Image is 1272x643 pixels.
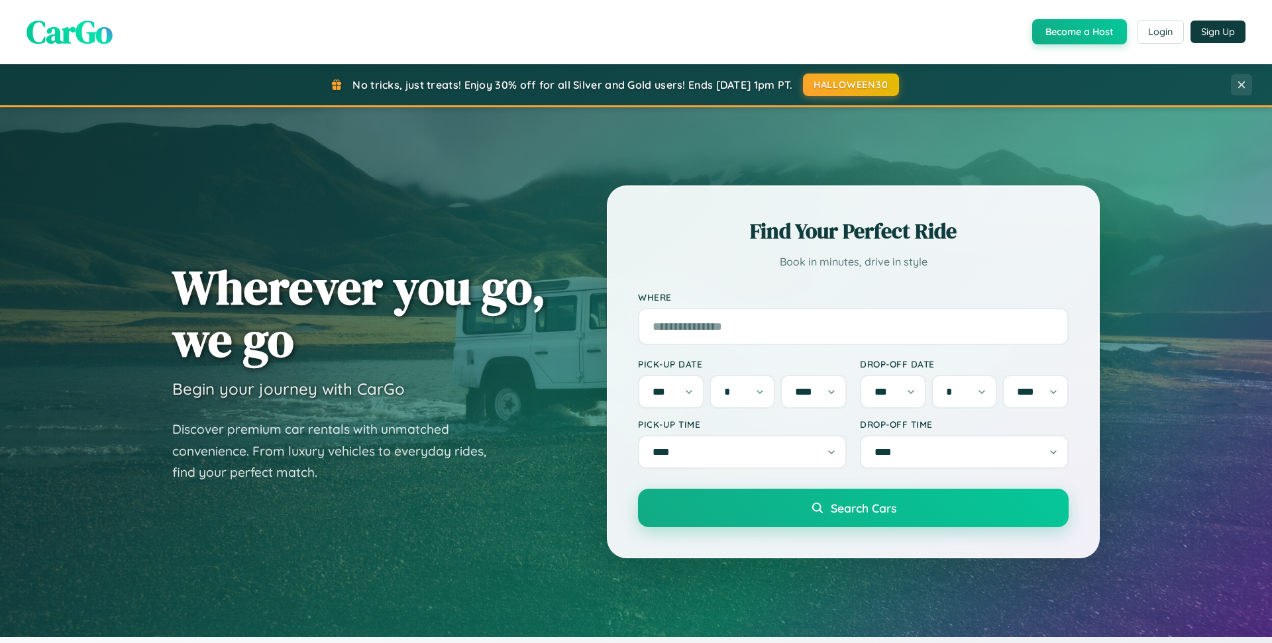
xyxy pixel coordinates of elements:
[638,217,1069,246] h2: Find Your Perfect Ride
[172,379,405,399] h3: Begin your journey with CarGo
[831,501,896,515] span: Search Cars
[26,10,113,54] span: CarGo
[860,358,1069,370] label: Drop-off Date
[638,291,1069,303] label: Where
[1191,21,1245,43] button: Sign Up
[638,489,1069,527] button: Search Cars
[638,358,847,370] label: Pick-up Date
[1137,20,1184,44] button: Login
[860,419,1069,430] label: Drop-off Time
[803,74,899,96] button: HALLOWEEN30
[1032,19,1127,44] button: Become a Host
[638,419,847,430] label: Pick-up Time
[172,261,546,366] h1: Wherever you go, we go
[352,78,792,91] span: No tricks, just treats! Enjoy 30% off for all Silver and Gold users! Ends [DATE] 1pm PT.
[638,252,1069,272] p: Book in minutes, drive in style
[172,419,503,483] p: Discover premium car rentals with unmatched convenience. From luxury vehicles to everyday rides, ...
